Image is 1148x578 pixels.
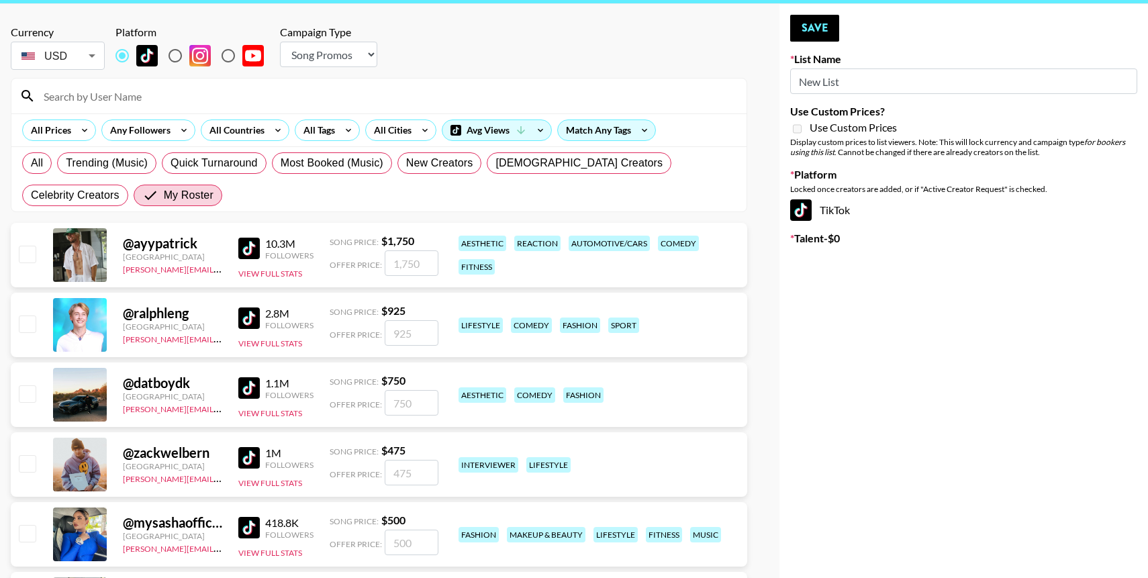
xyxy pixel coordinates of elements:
[790,15,839,42] button: Save
[123,375,222,391] div: @ datboydk
[201,120,267,140] div: All Countries
[790,232,1137,245] label: Talent - $ 0
[123,401,322,414] a: [PERSON_NAME][EMAIL_ADDRESS][DOMAIN_NAME]
[790,184,1137,194] div: Locked once creators are added, or if "Active Creator Request" is checked.
[123,541,322,554] a: [PERSON_NAME][EMAIL_ADDRESS][DOMAIN_NAME]
[238,548,302,558] button: View Full Stats
[238,377,260,399] img: TikTok
[189,45,211,66] img: Instagram
[238,307,260,329] img: TikTok
[511,318,552,333] div: comedy
[31,187,119,203] span: Celebrity Creators
[385,250,438,276] input: 1,750
[11,26,105,39] div: Currency
[123,322,222,332] div: [GEOGRAPHIC_DATA]
[102,120,173,140] div: Any Followers
[385,390,438,416] input: 750
[238,478,302,488] button: View Full Stats
[265,250,314,260] div: Followers
[265,460,314,470] div: Followers
[330,260,382,270] span: Offer Price:
[658,236,699,251] div: comedy
[265,390,314,400] div: Followers
[123,235,222,252] div: @ ayypatrick
[123,262,322,275] a: [PERSON_NAME][EMAIL_ADDRESS][DOMAIN_NAME]
[330,446,379,456] span: Song Price:
[381,304,405,317] strong: $ 925
[330,539,382,549] span: Offer Price:
[31,155,43,171] span: All
[123,332,322,344] a: [PERSON_NAME][EMAIL_ADDRESS][DOMAIN_NAME]
[238,238,260,259] img: TikTok
[330,377,379,387] span: Song Price:
[123,444,222,461] div: @ zackwelbern
[459,236,506,251] div: aesthetic
[558,120,655,140] div: Match Any Tags
[459,318,503,333] div: lifestyle
[366,120,414,140] div: All Cities
[123,471,322,484] a: [PERSON_NAME][EMAIL_ADDRESS][DOMAIN_NAME]
[265,320,314,330] div: Followers
[442,120,551,140] div: Avg Views
[790,52,1137,66] label: List Name
[265,237,314,250] div: 10.3M
[123,252,222,262] div: [GEOGRAPHIC_DATA]
[790,199,812,221] img: TikTok
[123,305,222,322] div: @ ralphleng
[593,527,638,542] div: lifestyle
[459,457,518,473] div: interviewer
[381,234,414,247] strong: $ 1,750
[790,199,1137,221] div: TikTok
[459,387,506,403] div: aesthetic
[123,531,222,541] div: [GEOGRAPHIC_DATA]
[646,527,682,542] div: fitness
[381,514,405,526] strong: $ 500
[330,399,382,410] span: Offer Price:
[330,237,379,247] span: Song Price:
[36,85,738,107] input: Search by User Name
[164,187,213,203] span: My Roster
[569,236,650,251] div: automotive/cars
[790,168,1137,181] label: Platform
[23,120,74,140] div: All Prices
[238,338,302,348] button: View Full Stats
[171,155,258,171] span: Quick Turnaround
[123,514,222,531] div: @ mysashaofficial
[280,26,377,39] div: Campaign Type
[115,26,275,39] div: Platform
[810,121,897,134] span: Use Custom Prices
[459,527,499,542] div: fashion
[242,45,264,66] img: YouTube
[385,460,438,485] input: 475
[790,137,1125,157] em: for bookers using this list
[238,269,302,279] button: View Full Stats
[385,530,438,555] input: 500
[507,527,585,542] div: makeup & beauty
[330,330,382,340] span: Offer Price:
[406,155,473,171] span: New Creators
[281,155,383,171] span: Most Booked (Music)
[690,527,721,542] div: music
[385,320,438,346] input: 925
[495,155,663,171] span: [DEMOGRAPHIC_DATA] Creators
[330,516,379,526] span: Song Price:
[381,444,405,456] strong: $ 475
[265,377,314,390] div: 1.1M
[123,391,222,401] div: [GEOGRAPHIC_DATA]
[790,137,1137,157] div: Display custom prices to list viewers. Note: This will lock currency and campaign type . Cannot b...
[459,259,495,275] div: fitness
[66,155,148,171] span: Trending (Music)
[790,105,1137,118] label: Use Custom Prices?
[265,530,314,540] div: Followers
[330,469,382,479] span: Offer Price:
[608,318,639,333] div: sport
[330,307,379,317] span: Song Price:
[238,408,302,418] button: View Full Stats
[560,318,600,333] div: fashion
[381,374,405,387] strong: $ 750
[265,446,314,460] div: 1M
[265,307,314,320] div: 2.8M
[136,45,158,66] img: TikTok
[563,387,604,403] div: fashion
[13,44,102,68] div: USD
